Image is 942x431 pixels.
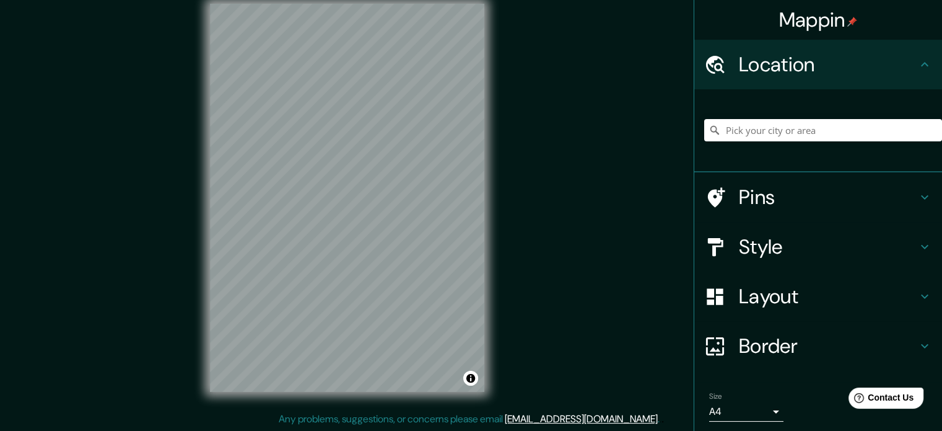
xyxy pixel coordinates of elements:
iframe: Help widget launcher [832,383,928,417]
button: Toggle attribution [463,371,478,386]
div: Pins [694,172,942,222]
input: Pick your city or area [704,119,942,141]
h4: Border [739,334,917,358]
div: Style [694,222,942,272]
p: Any problems, suggestions, or concerns please email . [279,412,660,427]
h4: Location [739,52,917,77]
div: . [660,412,661,427]
canvas: Map [210,4,484,392]
div: A4 [709,402,783,422]
div: Border [694,321,942,371]
a: [EMAIL_ADDRESS][DOMAIN_NAME] [505,412,658,425]
h4: Pins [739,185,917,210]
img: pin-icon.png [847,17,857,27]
div: Layout [694,272,942,321]
div: Location [694,40,942,89]
label: Size [709,391,722,402]
h4: Style [739,234,917,259]
h4: Mappin [779,7,858,32]
h4: Layout [739,284,917,309]
div: . [661,412,664,427]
